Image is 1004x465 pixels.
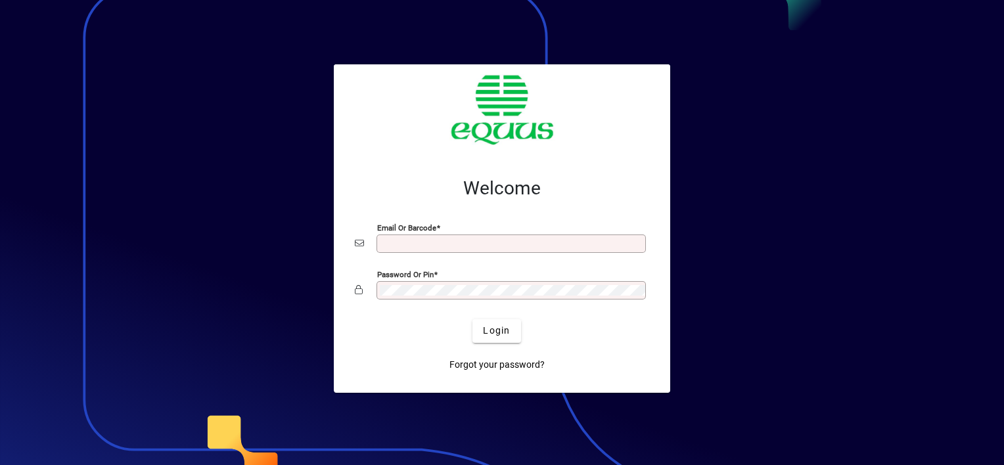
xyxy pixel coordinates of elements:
span: Login [483,324,510,338]
span: Forgot your password? [449,358,545,372]
a: Forgot your password? [444,353,550,377]
mat-label: Password or Pin [377,269,434,278]
h2: Welcome [355,177,649,200]
mat-label: Email or Barcode [377,223,436,232]
button: Login [472,319,520,343]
